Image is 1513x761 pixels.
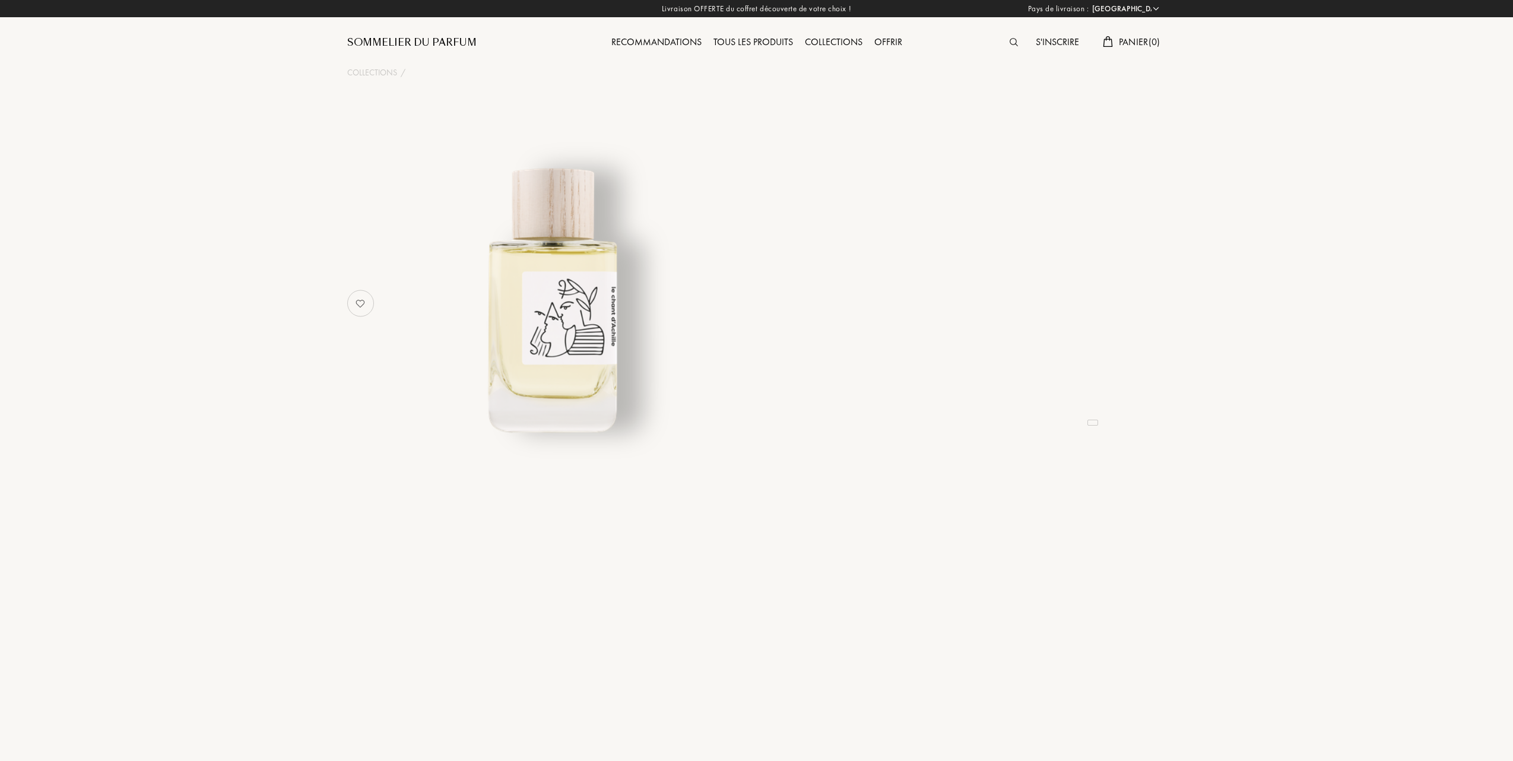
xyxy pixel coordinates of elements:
span: Pays de livraison : [1028,3,1089,15]
div: Tous les produits [708,35,799,50]
img: arrow_w.png [1152,4,1160,13]
div: Recommandations [605,35,708,50]
a: Offrir [868,36,908,48]
a: Tous les produits [708,36,799,48]
img: search_icn.svg [1010,38,1018,46]
a: Collections [347,66,397,79]
img: undefined undefined [405,151,699,445]
div: Collections [799,35,868,50]
img: cart.svg [1103,36,1112,47]
span: Panier ( 0 ) [1119,36,1160,48]
div: S'inscrire [1030,35,1085,50]
a: S'inscrire [1030,36,1085,48]
div: / [401,66,405,79]
a: Collections [799,36,868,48]
div: Offrir [868,35,908,50]
a: Recommandations [605,36,708,48]
img: no_like_p.png [348,291,372,315]
a: Sommelier du Parfum [347,36,477,50]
